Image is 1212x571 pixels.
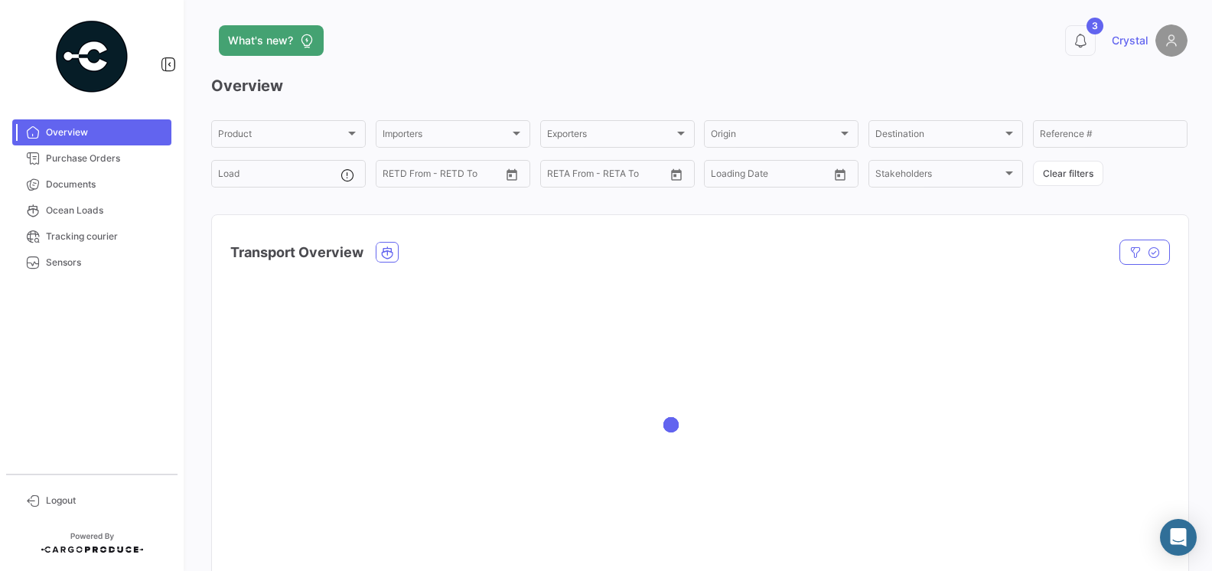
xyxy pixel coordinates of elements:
[230,242,363,263] h4: Transport Overview
[12,197,171,224] a: Ocean Loads
[1112,33,1148,48] span: Crystal
[46,126,165,139] span: Overview
[376,243,398,262] button: Ocean
[743,171,799,181] input: To
[12,145,171,171] a: Purchase Orders
[12,119,171,145] a: Overview
[211,75,1188,96] h3: Overview
[219,25,324,56] button: What's new?
[46,230,165,243] span: Tracking courier
[12,250,171,276] a: Sensors
[665,163,688,186] button: Open calendar
[46,204,165,217] span: Ocean Loads
[46,494,165,507] span: Logout
[500,163,523,186] button: Open calendar
[875,171,1002,181] span: Stakeholders
[12,224,171,250] a: Tracking courier
[46,178,165,191] span: Documents
[829,163,852,186] button: Open calendar
[547,171,569,181] input: From
[1160,519,1197,556] div: Abrir Intercom Messenger
[711,131,838,142] span: Origin
[54,18,130,95] img: powered-by.png
[1033,161,1103,186] button: Clear filters
[547,131,674,142] span: Exporters
[228,33,293,48] span: What's new?
[383,171,404,181] input: From
[875,131,1002,142] span: Destination
[383,131,510,142] span: Importers
[415,171,471,181] input: To
[579,171,635,181] input: To
[12,171,171,197] a: Documents
[218,131,345,142] span: Product
[1155,24,1188,57] img: placeholder-user.png
[46,256,165,269] span: Sensors
[711,171,732,181] input: From
[46,152,165,165] span: Purchase Orders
